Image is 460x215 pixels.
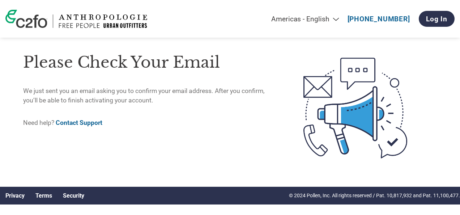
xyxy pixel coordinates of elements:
a: Terms [35,192,52,199]
a: Security [63,192,84,199]
a: Log In [419,11,455,27]
a: [PHONE_NUMBER] [348,15,410,23]
h1: Please check your email [23,51,274,74]
img: c2fo logo [5,10,47,28]
a: Privacy [5,192,25,199]
p: Need help? [23,118,274,127]
p: We just sent you an email asking you to confirm your email address. After you confirm, you’ll be ... [23,86,274,105]
p: © 2024 Pollen, Inc. All rights reserved / Pat. 10,817,932 and Pat. 11,100,477. [289,192,460,199]
a: Contact Support [56,119,102,126]
img: Urban Outfitters [59,14,147,28]
img: open-email [274,45,437,171]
